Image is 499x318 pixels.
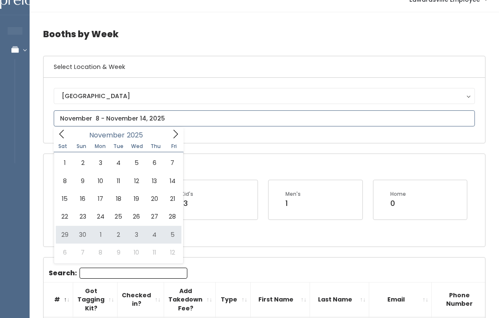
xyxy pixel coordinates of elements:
[72,144,91,149] span: Sun
[181,190,193,198] div: Kid's
[54,144,72,149] span: Sat
[216,282,251,317] th: Type: activate to sort column ascending
[165,144,184,149] span: Fri
[128,226,145,244] span: December 3, 2025
[110,172,127,190] span: November 11, 2025
[54,110,475,126] input: November 8 - November 14, 2025
[54,88,475,104] button: [GEOGRAPHIC_DATA]
[145,190,163,208] span: November 20, 2025
[56,244,74,261] span: December 6, 2025
[92,172,110,190] span: November 10, 2025
[145,172,163,190] span: November 13, 2025
[92,208,110,225] span: November 24, 2025
[74,226,91,244] span: November 30, 2025
[49,268,187,279] label: Search:
[56,190,74,208] span: November 15, 2025
[128,154,145,172] span: November 5, 2025
[92,154,110,172] span: November 3, 2025
[56,154,74,172] span: November 1, 2025
[74,208,91,225] span: November 23, 2025
[89,132,125,139] span: November
[110,154,127,172] span: November 4, 2025
[91,144,110,149] span: Mon
[163,226,181,244] span: December 5, 2025
[163,244,181,261] span: December 12, 2025
[92,226,110,244] span: December 1, 2025
[92,190,110,208] span: November 17, 2025
[145,208,163,225] span: November 27, 2025
[390,198,406,209] div: 0
[44,282,73,317] th: #: activate to sort column descending
[369,282,432,317] th: Email: activate to sort column ascending
[110,244,127,261] span: December 9, 2025
[164,282,216,317] th: Add Takedown Fee?: activate to sort column ascending
[163,208,181,225] span: November 28, 2025
[92,244,110,261] span: December 8, 2025
[251,282,310,317] th: First Name: activate to sort column ascending
[73,282,118,317] th: Got Tagging Kit?: activate to sort column ascending
[145,244,163,261] span: December 11, 2025
[163,172,181,190] span: November 14, 2025
[56,172,74,190] span: November 8, 2025
[80,268,187,279] input: Search:
[109,144,128,149] span: Tue
[181,198,193,209] div: 13
[74,190,91,208] span: November 16, 2025
[118,282,164,317] th: Checked in?: activate to sort column ascending
[145,154,163,172] span: November 6, 2025
[390,190,406,198] div: Home
[163,154,181,172] span: November 7, 2025
[310,282,369,317] th: Last Name: activate to sort column ascending
[146,144,165,149] span: Thu
[125,130,150,140] input: Year
[128,190,145,208] span: November 19, 2025
[432,282,496,317] th: Phone Number: activate to sort column ascending
[128,244,145,261] span: December 10, 2025
[74,244,91,261] span: December 7, 2025
[285,190,301,198] div: Men's
[145,226,163,244] span: December 4, 2025
[128,172,145,190] span: November 12, 2025
[62,91,467,101] div: [GEOGRAPHIC_DATA]
[44,56,485,78] h6: Select Location & Week
[43,22,485,46] h4: Booths by Week
[56,226,74,244] span: November 29, 2025
[128,208,145,225] span: November 26, 2025
[74,154,91,172] span: November 2, 2025
[163,190,181,208] span: November 21, 2025
[128,144,146,149] span: Wed
[56,208,74,225] span: November 22, 2025
[110,208,127,225] span: November 25, 2025
[74,172,91,190] span: November 9, 2025
[110,190,127,208] span: November 18, 2025
[285,198,301,209] div: 1
[110,226,127,244] span: December 2, 2025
